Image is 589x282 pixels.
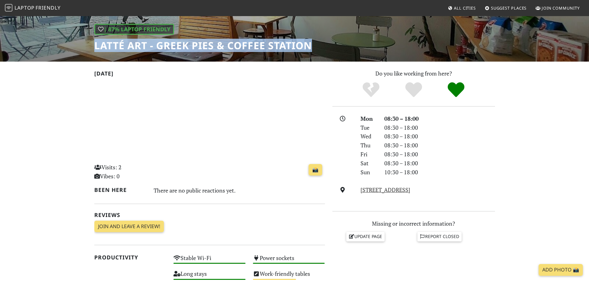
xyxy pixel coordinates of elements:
div: Fri [357,150,380,159]
img: LaptopFriendly [5,4,12,11]
a: Suggest Places [482,2,529,14]
a: [STREET_ADDRESS] [361,186,410,193]
div: 08:30 – 18:00 [381,114,499,123]
div: Stable Wi-Fi [170,253,249,269]
h1: Latté Art - Greek Pies & Coffee Station [94,40,312,51]
div: Tue [357,123,380,132]
div: 10:30 – 18:00 [381,168,499,177]
a: Update page [346,232,385,241]
span: Laptop [15,4,35,11]
span: Join Community [542,5,580,11]
a: Join Community [533,2,582,14]
div: | 87% Laptop Friendly [94,24,174,35]
p: Visits: 2 Vibes: 0 [94,163,166,181]
div: 08:30 – 18:00 [381,150,499,159]
div: Sat [357,159,380,168]
div: There are no public reactions yet. [154,185,325,195]
a: All Cities [445,2,478,14]
a: Report closed [417,232,462,241]
span: All Cities [454,5,476,11]
h2: Been here [94,187,147,193]
p: Do you like working from here? [332,69,495,78]
p: Missing or incorrect information? [332,219,495,228]
span: Suggest Places [491,5,527,11]
a: LaptopFriendly LaptopFriendly [5,3,61,14]
a: Join and leave a review! [94,221,164,232]
h2: Productivity [94,254,166,261]
div: Sun [357,168,380,177]
span: Friendly [36,4,60,11]
div: 08:30 – 18:00 [381,132,499,141]
div: No [350,81,392,98]
div: 08:30 – 18:00 [381,123,499,132]
div: Wed [357,132,380,141]
div: Yes [392,81,435,98]
div: Definitely! [435,81,477,98]
div: Thu [357,141,380,150]
h2: Reviews [94,212,325,218]
div: Mon [357,114,380,123]
div: Power sockets [249,253,329,269]
div: 08:30 – 18:00 [381,141,499,150]
a: 📸 [309,164,322,176]
h2: [DATE] [94,70,325,79]
div: 08:30 – 18:00 [381,159,499,168]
